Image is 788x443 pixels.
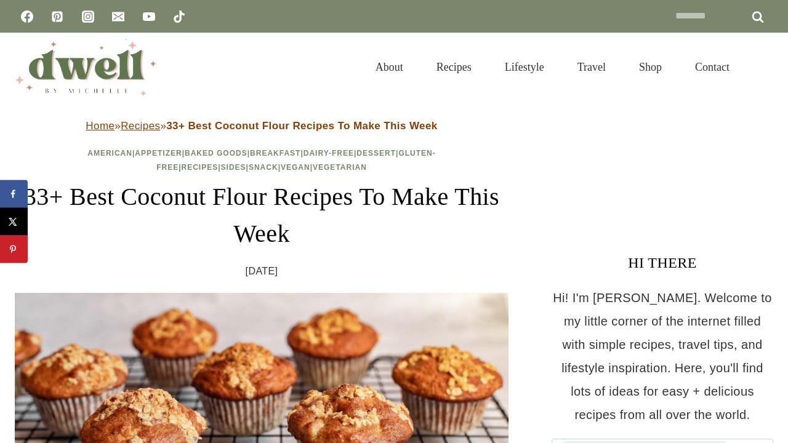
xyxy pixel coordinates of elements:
[622,46,678,89] a: Shop
[356,149,396,158] a: Dessert
[87,149,132,158] a: American
[561,46,622,89] a: Travel
[106,4,131,29] a: Email
[250,149,300,158] a: Breakfast
[87,149,435,172] span: | | | | | | | | | | |
[15,178,509,252] h1: 33+ Best Coconut Flour Recipes To Make This Week
[359,46,420,89] a: About
[166,120,437,132] strong: 33+ Best Coconut Flour Recipes To Make This Week
[249,163,278,172] a: Snack
[167,4,191,29] a: TikTok
[304,149,354,158] a: Dairy-Free
[86,120,437,132] span: » »
[552,252,773,274] h3: HI THERE
[420,46,488,89] a: Recipes
[45,4,70,29] a: Pinterest
[359,46,746,89] nav: Primary Navigation
[137,4,161,29] a: YouTube
[678,46,746,89] a: Contact
[182,163,219,172] a: Recipes
[135,149,182,158] a: Appetizer
[752,57,773,78] button: View Search Form
[15,4,39,29] a: Facebook
[15,39,156,95] img: DWELL by michelle
[185,149,247,158] a: Baked Goods
[86,120,115,132] a: Home
[552,286,773,426] p: Hi! I'm [PERSON_NAME]. Welcome to my little corner of the internet filled with simple recipes, tr...
[221,163,246,172] a: Sides
[281,163,310,172] a: Vegan
[246,262,278,281] time: [DATE]
[76,4,100,29] a: Instagram
[313,163,367,172] a: Vegetarian
[488,46,561,89] a: Lifestyle
[121,120,160,132] a: Recipes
